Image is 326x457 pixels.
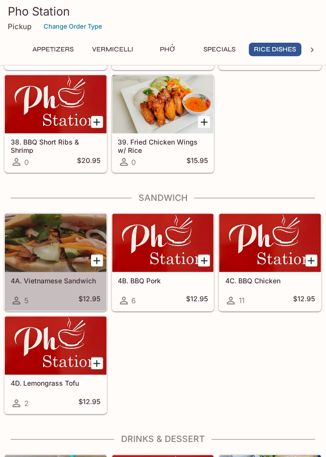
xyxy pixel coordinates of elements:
[11,138,101,154] h5: 38. BBQ Short Ribs & Shrimp
[4,434,322,445] h4: Drinks & Dessert
[4,213,107,311] a: 4A. Vietnamese Sandwich5$12.95
[186,156,208,168] h5: $15.95
[79,295,101,307] h5: $12.95
[4,316,107,414] a: 4D. Lemongrass Tofu2$12.95
[8,22,31,31] p: Pickup
[27,43,79,56] button: Appetizers
[132,296,136,306] span: 6
[91,358,103,370] button: Add 4D. Lemongrass Tofu
[118,138,208,154] h5: 39. Fried Chicken Wings w/ Rice
[198,43,241,56] button: Specials
[87,43,139,56] button: Vermicelli
[11,379,101,388] h5: 4D. Lemongrass Tofu
[219,214,321,272] div: 4C. BBQ Chicken
[112,213,215,311] a: 4B. BBQ Pork6$12.95
[91,116,103,128] button: Add 38. BBQ Short Ribs & Shrimp
[11,277,101,285] h5: 4A. Vietnamese Sandwich
[146,43,190,56] button: Phở
[112,75,214,133] div: 39. Fried Chicken Wings w/ Rice
[4,193,322,203] h4: Sandwich
[186,295,208,307] h5: $12.95
[4,75,107,173] a: 38. BBQ Short Ribs & Shrimp0$20.95
[8,4,318,19] h3: Pho Station
[112,75,215,173] a: 39. Fried Chicken Wings w/ Rice0$15.95
[79,398,101,409] h5: $12.95
[5,214,107,272] div: 4A. Vietnamese Sandwich
[5,317,107,375] div: 4D. Lemongrass Tofu
[306,255,318,267] button: Add 4C. BBQ Chicken
[24,399,29,408] span: 2
[24,158,29,167] span: 0
[198,255,210,267] button: Add 4B. BBQ Pork
[132,158,136,167] span: 0
[39,19,107,34] button: Change Order Type
[112,214,214,272] div: 4B. BBQ Pork
[78,156,101,168] h5: $20.95
[24,296,29,306] span: 5
[225,277,315,285] h5: 4C. BBQ Chicken
[118,277,208,285] h5: 4B. BBQ Pork
[239,296,245,306] span: 11
[219,213,322,311] a: 4C. BBQ Chicken11$12.95
[198,116,210,128] button: Add 39. Fried Chicken Wings w/ Rice
[5,75,107,133] div: 38. BBQ Short Ribs & Shrimp
[91,255,103,267] button: Add 4A. Vietnamese Sandwich
[249,43,302,56] button: Rice Dishes
[294,295,315,307] h5: $12.95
